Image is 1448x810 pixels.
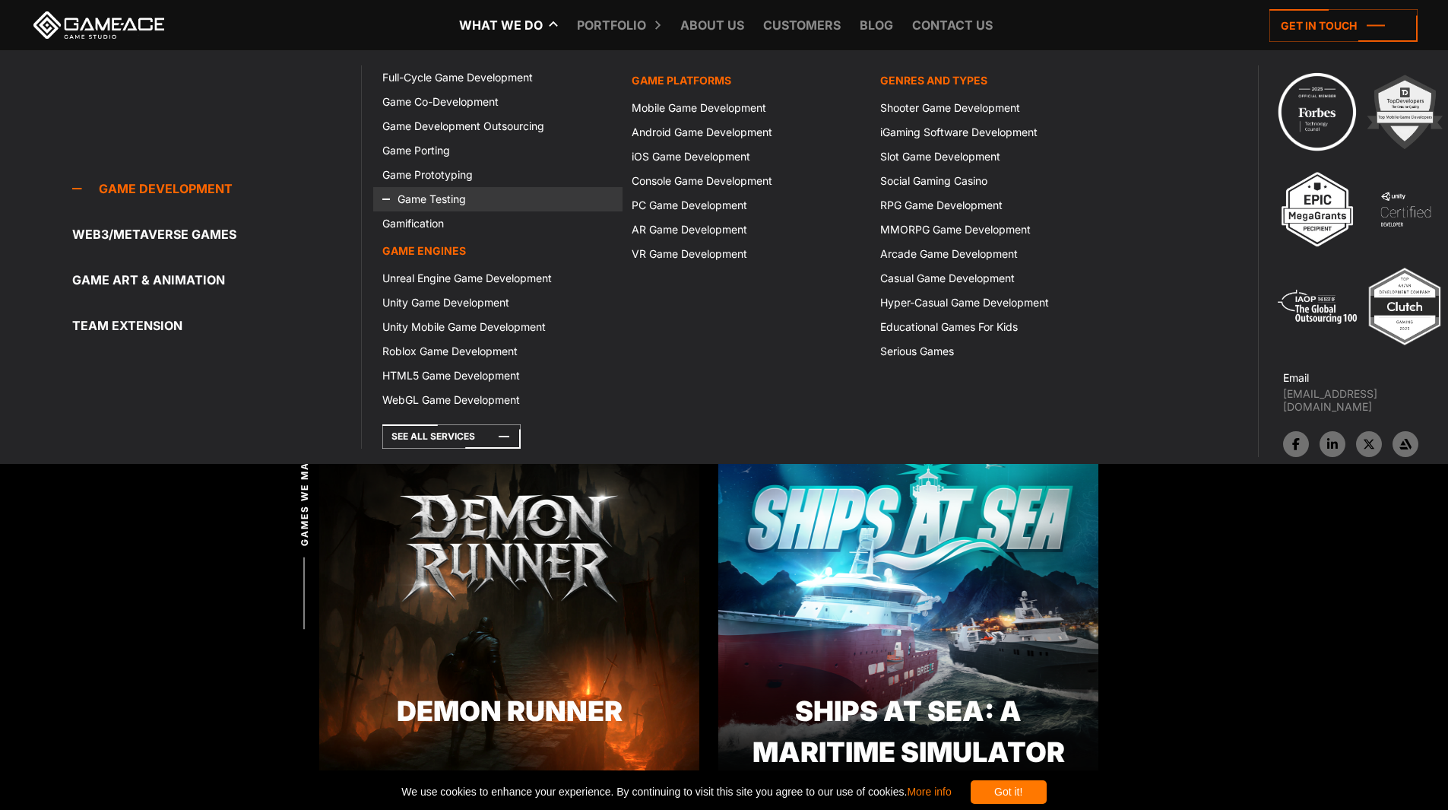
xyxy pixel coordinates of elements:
a: iGaming Software Development [871,120,1120,145]
a: Game development [72,173,361,204]
a: Console Game Development [623,169,871,193]
a: Unity Game Development [373,291,622,315]
a: Slot Game Development [871,145,1120,169]
a: Roblox Game Development [373,339,622,364]
a: Game Development Outsourcing [373,114,622,138]
a: Get in touch [1269,9,1418,42]
a: iOS Game Development [623,145,871,169]
a: Social Gaming Casino [871,169,1120,193]
img: Technology council badge program ace 2025 game ace [1275,70,1359,154]
span: GAMES WE MADE [298,446,312,545]
a: AR Game Development [623,218,871,242]
a: Game Testing [373,187,622,211]
a: Unreal Engine Game Development [373,266,622,291]
img: Ships at sea preview image [718,447,1098,770]
a: Web3/Metaverse Games [72,219,361,249]
strong: Email [1283,371,1309,384]
img: Demon runner preview [319,447,699,770]
a: Game Co-Development [373,90,622,114]
a: Genres and Types [871,65,1120,96]
img: 4 [1364,167,1447,251]
div: Got it! [971,780,1047,804]
a: Educational Games For Kids [871,315,1120,339]
a: HTML5 Game Development [373,364,622,388]
div: Ships At Sea: A Maritime Simulator [718,691,1098,773]
a: VR Game Development [623,242,871,266]
a: Game Prototyping [373,163,622,187]
a: MMORPG Game Development [871,218,1120,242]
a: Serious Games [871,339,1120,364]
a: Shooter Game Development [871,96,1120,120]
a: Full-Cycle Game Development [373,65,622,90]
a: Android Game Development [623,120,871,145]
a: Gamification [373,211,622,236]
a: RPG Game Development [871,193,1120,218]
a: Game Porting [373,138,622,163]
a: Casual Game Development [871,266,1120,291]
a: Game Engines [373,236,622,266]
a: See All Services [382,424,521,449]
a: Arcade Game Development [871,242,1120,266]
a: More info [907,786,951,798]
a: Mobile Game Development [623,96,871,120]
img: 2 [1363,70,1446,154]
div: Demon Runner [319,691,699,732]
a: Game Art & Animation [72,265,361,295]
a: Hyper-Casual Game Development [871,291,1120,315]
img: 5 [1275,265,1359,348]
a: Game platforms [623,65,871,96]
a: Unity Mobile Game Development [373,315,622,339]
a: WebGL Game Development [373,388,622,412]
img: 3 [1275,167,1359,251]
a: Team Extension [72,310,361,341]
a: [EMAIL_ADDRESS][DOMAIN_NAME] [1283,387,1448,413]
a: PC Game Development [623,193,871,218]
span: We use cookies to enhance your experience. By continuing to visit this site you agree to our use ... [401,780,951,804]
img: Top ar vr development company gaming 2025 game ace [1363,265,1446,348]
